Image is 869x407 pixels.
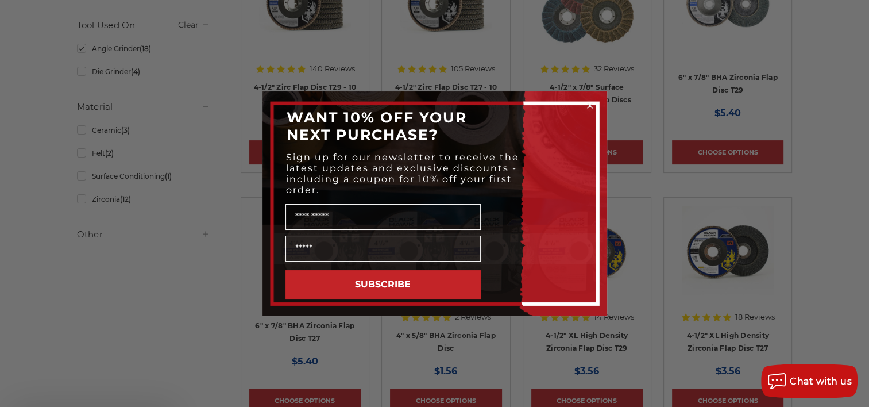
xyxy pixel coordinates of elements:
[285,236,481,262] input: Email
[584,100,596,112] button: Close dialog
[790,376,852,387] span: Chat with us
[285,270,481,299] button: SUBSCRIBE
[287,109,467,143] span: WANT 10% OFF YOUR NEXT PURCHASE?
[286,152,519,195] span: Sign up for our newsletter to receive the latest updates and exclusive discounts - including a co...
[761,364,858,398] button: Chat with us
